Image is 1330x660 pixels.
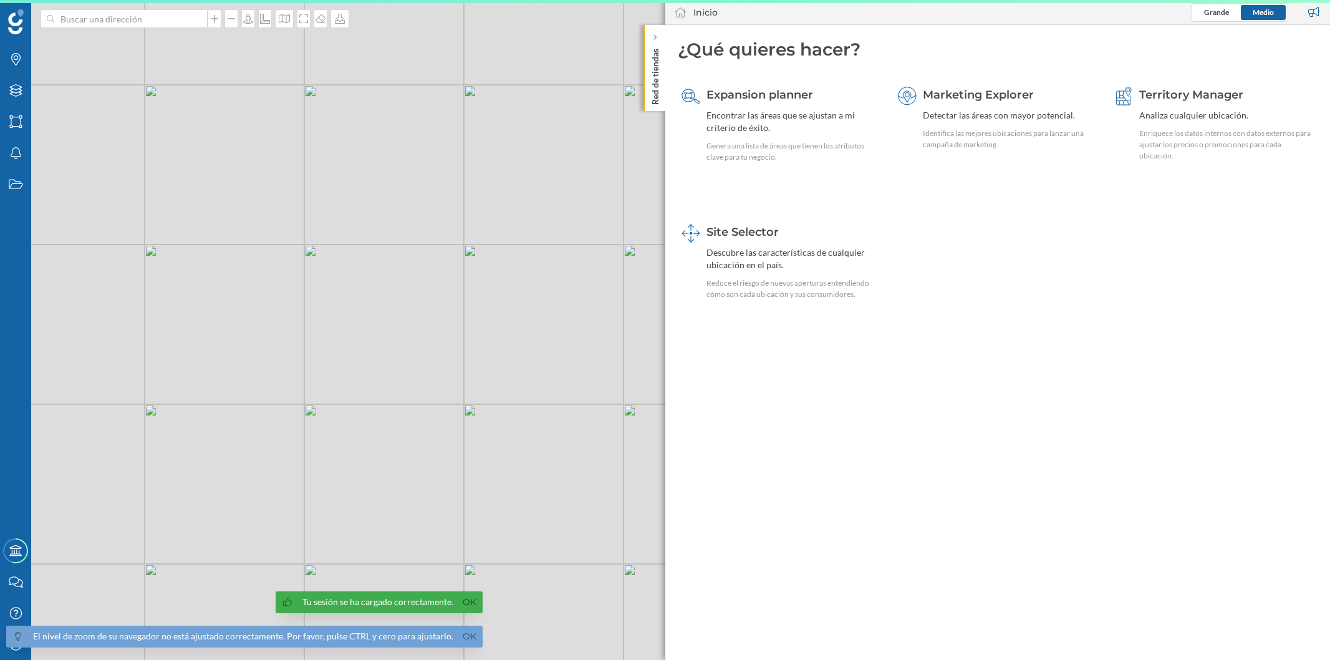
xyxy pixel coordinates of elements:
[302,596,453,608] div: Tu sesión se ha cargado correctamente.
[923,88,1034,102] span: Marketing Explorer
[460,595,479,609] a: Ok
[706,140,881,163] div: Genera una lista de áreas que tienen los atributos clave para tu negocio.
[8,9,24,34] img: Geoblink Logo
[1139,109,1314,122] div: Analiza cualquier ubicación.
[460,629,479,644] a: Ok
[1253,7,1274,17] span: Medio
[923,109,1097,122] div: Detectar las áreas con mayor potencial.
[706,109,881,134] div: Encontrar las áreas que se ajustan a mi criterio de éxito.
[1139,88,1243,102] span: Territory Manager
[33,630,453,643] div: El nivel de zoom de su navegador no está ajustado correctamente. Por favor, pulse CTRL y cero par...
[706,246,881,271] div: Descubre las características de cualquier ubicación en el país.
[923,128,1097,150] div: Identifica las mejores ubicaciones para lanzar una campaña de marketing.
[1114,87,1133,105] img: territory-manager.svg
[706,88,813,102] span: Expansion planner
[898,87,917,105] img: explorer.svg
[1139,128,1314,162] div: Enriquece los datos internos con datos externos para ajustar los precios o promociones para cada ...
[648,44,661,105] p: Red de tiendas
[682,87,700,105] img: search-areas.svg
[693,6,718,19] div: Inicio
[1204,7,1229,17] span: Grande
[682,224,700,243] img: dashboards-manager.svg
[678,37,1318,61] div: ¿Qué quieres hacer?
[706,225,779,239] span: Site Selector
[706,278,881,300] div: Reduce el riesgo de nuevas aperturas entendiendo cómo son cada ubicación y sus consumidores.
